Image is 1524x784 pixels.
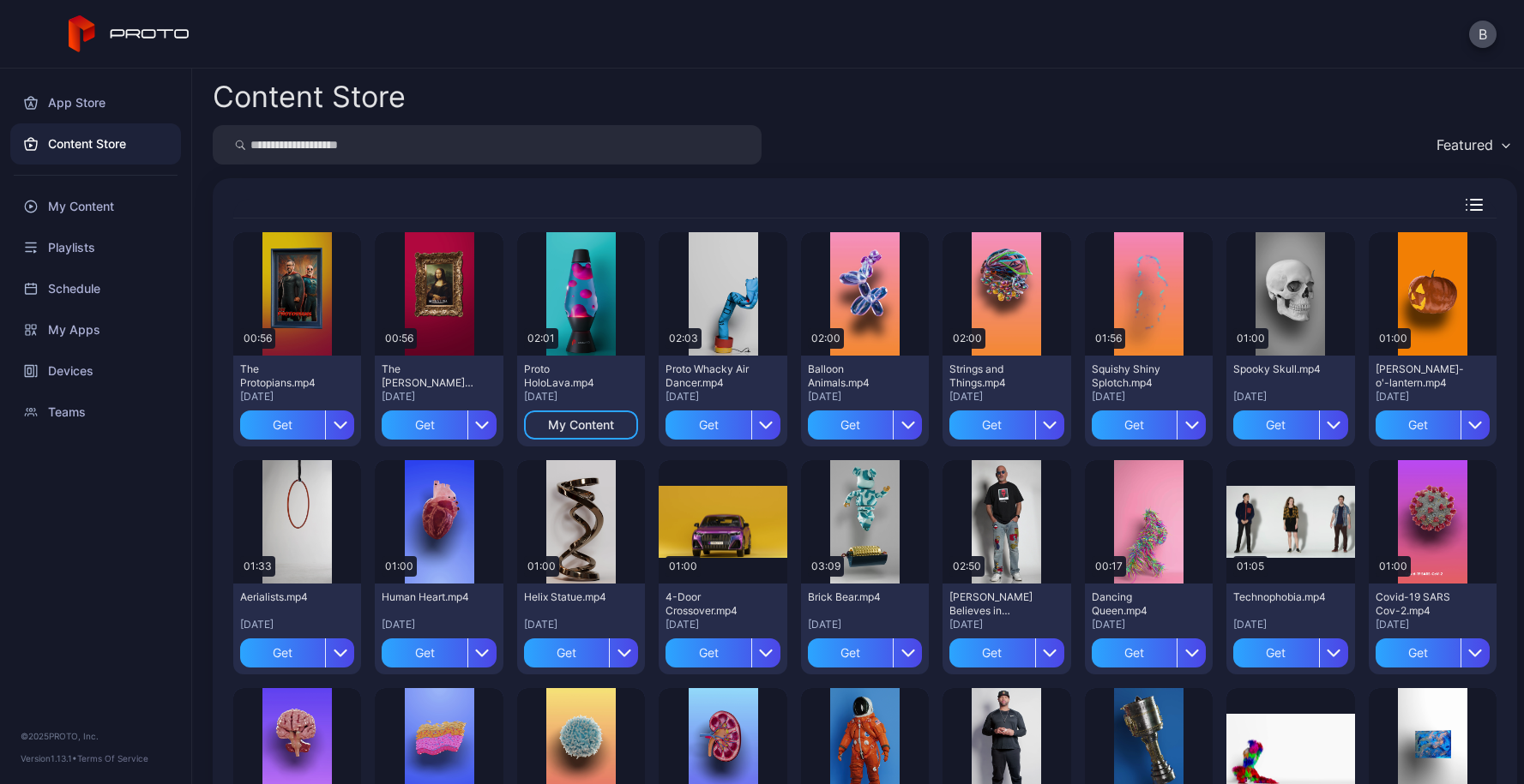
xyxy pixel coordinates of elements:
div: Balloon Animals.mp4 [808,362,902,390]
a: Teams [10,392,181,433]
div: Dancing Queen.mp4 [1092,590,1186,618]
button: B [1469,21,1497,48]
div: [DATE] [1092,390,1206,404]
button: Get [1233,638,1347,667]
div: [DATE] [666,618,780,631]
div: [DATE] [808,390,922,404]
span: Version 1.13.1 • [21,753,77,763]
button: Featured [1428,125,1517,165]
div: [DATE] [240,390,354,404]
a: Content Store [10,123,181,165]
div: Squishy Shiny Splotch.mp4 [1092,362,1186,390]
div: Get [949,410,1034,440]
div: 4-Door Crossover.mp4 [666,590,760,618]
div: Get [382,638,467,667]
div: Get [1233,410,1318,440]
div: [DATE] [808,618,922,631]
div: Get [666,638,750,667]
a: Devices [10,350,181,392]
a: My Apps [10,309,181,350]
div: Howie Mandel Believes in Proto.mp4 [949,590,1044,618]
button: Get [240,638,354,667]
div: Featured [1437,136,1493,153]
div: [DATE] [666,390,780,404]
button: My Content [524,410,638,440]
div: My Content [548,418,614,432]
button: Get [808,410,922,440]
div: Get [240,638,325,667]
a: My Content [10,186,181,227]
div: Get [1092,638,1177,667]
button: Get [1376,638,1490,667]
div: Get [240,410,325,440]
button: Get [949,410,1063,440]
div: [DATE] [949,390,1063,404]
a: App Store [10,82,181,123]
div: [DATE] [1376,618,1490,631]
button: Get [524,638,638,667]
div: Strings and Things.mp4 [949,362,1044,390]
div: [DATE] [1233,390,1347,404]
div: Spooky Skull.mp4 [1233,362,1328,376]
div: The Mona Lisa.mp4 [382,362,476,390]
div: [DATE] [524,618,638,631]
button: Get [808,638,922,667]
div: Get [949,638,1034,667]
div: [DATE] [1376,390,1490,404]
div: Get [1376,638,1461,667]
button: Get [382,638,496,667]
button: Get [1233,410,1347,440]
a: Schedule [10,268,181,309]
div: Get [524,638,609,667]
div: Human Heart.mp4 [382,590,476,604]
div: [DATE] [240,618,354,631]
div: Technophobia.mp4 [1233,590,1328,604]
button: Get [1092,410,1206,440]
div: Jack-o'-lantern.mp4 [1376,362,1470,390]
a: Playlists [10,227,181,268]
div: Get [808,410,893,440]
button: Get [1376,410,1490,440]
div: Covid-19 SARS Cov-2.mp4 [1376,590,1470,618]
button: Get [949,638,1063,667]
div: Proto Whacky Air Dancer.mp4 [666,362,760,390]
div: Helix Statue.mp4 [524,590,618,604]
div: [DATE] [524,390,638,404]
button: Get [1092,638,1206,667]
button: Get [382,410,496,440]
div: Get [666,410,750,440]
div: Aerialists.mp4 [240,590,334,604]
div: [DATE] [949,618,1063,631]
div: Proto HoloLava.mp4 [524,362,618,390]
div: © 2025 PROTO, Inc. [21,729,171,743]
button: Get [666,410,780,440]
div: Get [1233,638,1318,667]
div: Get [382,410,467,440]
button: Get [240,410,354,440]
div: Content Store [213,82,406,111]
div: [DATE] [1233,618,1347,631]
div: Get [1092,410,1177,440]
div: The Protopians.mp4 [240,362,334,390]
div: [DATE] [1092,618,1206,631]
div: [DATE] [382,390,496,404]
a: Terms Of Service [77,753,148,763]
div: Get [1376,410,1461,440]
div: Brick Bear.mp4 [808,590,902,604]
button: Get [666,638,780,667]
div: Get [808,638,893,667]
div: [DATE] [382,618,496,631]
